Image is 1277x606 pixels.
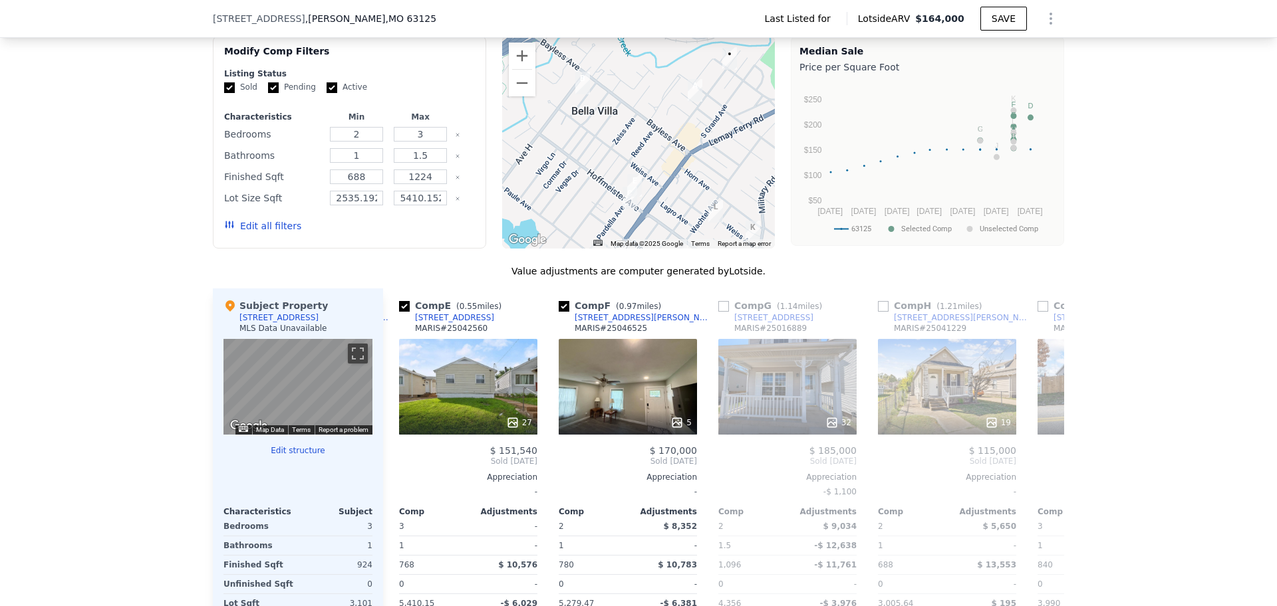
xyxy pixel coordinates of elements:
div: A chart. [799,76,1056,243]
div: 3614 Hoffmeister Ave [623,187,637,209]
text: I [1012,132,1014,140]
span: $164,000 [915,13,964,24]
div: 1 [1038,536,1104,555]
text: [DATE] [885,207,910,216]
span: ( miles) [931,302,987,311]
a: [STREET_ADDRESS][PERSON_NAME] [1038,312,1192,323]
div: Characteristics [223,506,298,517]
text: [DATE] [817,207,843,216]
span: $ 9,034 [823,522,857,531]
div: Min [327,112,386,122]
div: MARIS # 25042560 [415,323,488,334]
div: Subject Property [223,299,328,312]
text: F [1012,100,1016,108]
div: Appreciation [559,472,697,482]
div: 0 [301,575,372,593]
div: Comp [559,506,628,517]
span: 768 [399,560,414,569]
span: 0 [878,579,883,589]
button: Map Data [256,425,284,435]
text: G [977,125,983,133]
span: $ 13,553 [977,560,1016,569]
span: 0 [718,579,724,589]
div: Bedrooms [224,125,322,144]
span: 3 [399,522,404,531]
div: - [399,482,537,501]
div: MARIS # 25002122 [1054,323,1126,334]
text: L [1012,118,1016,126]
span: $ 170,000 [650,445,697,456]
div: - [790,575,857,593]
span: Map data ©2025 Google [611,240,683,247]
button: Show Options [1038,5,1064,32]
img: Google [227,417,271,435]
button: Clear [455,175,460,180]
span: ( miles) [611,302,666,311]
div: - [471,517,537,536]
a: Terms (opens in new tab) [691,240,710,247]
a: [STREET_ADDRESS][PERSON_NAME] [878,312,1032,323]
span: $ 5,650 [983,522,1016,531]
span: [STREET_ADDRESS] [213,12,305,25]
div: [STREET_ADDRESS] [734,312,813,323]
div: Comp G [718,299,827,312]
div: 776 Pardella Ave [627,174,642,197]
span: -$ 1,100 [823,487,857,496]
text: Unselected Comp [980,225,1038,233]
text: [DATE] [1018,207,1043,216]
div: 924 [301,555,372,574]
span: 2 [878,522,883,531]
a: Open this area in Google Maps (opens a new window) [505,231,549,249]
div: Comp [1038,506,1107,517]
span: 1.21 [940,302,958,311]
span: , MO 63125 [386,13,437,24]
div: Bathrooms [224,146,322,165]
div: 32 [825,416,851,429]
div: [STREET_ADDRESS][PERSON_NAME] [575,312,713,323]
div: 3707 Risch Ave [688,79,702,102]
button: Keyboard shortcuts [239,426,248,432]
img: Google [505,231,549,249]
div: Adjustments [468,506,537,517]
label: Pending [268,82,316,93]
div: Comp H [878,299,987,312]
div: Bedrooms [223,517,295,536]
text: $200 [804,120,822,130]
div: 1 [399,536,466,555]
span: ( miles) [772,302,827,311]
div: - [631,536,697,555]
span: 840 [1038,560,1053,569]
div: Max [391,112,450,122]
button: SAVE [980,7,1027,31]
div: Comp [878,506,947,517]
text: $50 [808,196,821,205]
text: $100 [804,171,822,180]
a: Open this area in Google Maps (opens a new window) [227,417,271,435]
div: Characteristics [224,112,322,122]
div: Adjustments [787,506,857,517]
span: 0.55 [460,302,478,311]
div: Comp [399,506,468,517]
span: $ 151,540 [490,445,537,456]
span: $ 8,352 [664,522,697,531]
span: 2 [718,522,724,531]
button: Clear [455,132,460,138]
span: 1.14 [780,302,798,311]
div: [STREET_ADDRESS][PERSON_NAME] [1054,312,1192,323]
a: Report a problem [319,426,368,433]
button: Clear [455,153,460,159]
div: MARIS # 25016889 [734,323,807,334]
div: Subject [298,506,372,517]
input: Pending [268,82,279,93]
span: -$ 12,638 [814,541,857,550]
text: E [1011,111,1016,119]
div: [STREET_ADDRESS] [415,312,494,323]
text: [DATE] [950,207,976,216]
text: [DATE] [917,207,942,216]
button: Edit structure [223,445,372,456]
div: 3 [301,517,372,536]
label: Sold [224,82,257,93]
span: , [PERSON_NAME] [305,12,436,25]
div: Appreciation [878,472,1016,482]
span: $ 185,000 [809,445,857,456]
